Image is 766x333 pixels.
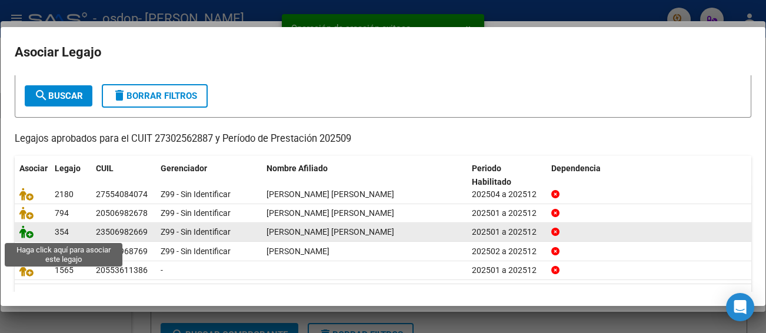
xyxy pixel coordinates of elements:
span: Nombre Afiliado [267,164,328,173]
span: Periodo Habilitado [472,164,511,187]
div: 202501 a 202512 [472,225,542,239]
span: 794 [55,208,69,218]
div: 202504 a 202512 [472,188,542,201]
datatable-header-cell: Legajo [50,156,91,195]
datatable-header-cell: Asociar [15,156,50,195]
span: Z99 - Sin Identificar [161,247,231,256]
span: Z99 - Sin Identificar [161,208,231,218]
span: Borrar Filtros [112,91,197,101]
div: 202501 a 202512 [472,264,542,277]
datatable-header-cell: CUIL [91,156,156,195]
span: 1565 [55,265,74,275]
span: - [161,265,163,275]
span: MARTINEZ VAZQUEZ MIKELA AYLIN [267,189,394,199]
datatable-header-cell: Dependencia [547,156,752,195]
span: 354 [55,227,69,237]
datatable-header-cell: Gerenciador [156,156,262,195]
div: 202501 a 202512 [472,207,542,220]
span: SORIA SANTINO [267,247,329,256]
div: 202502 a 202512 [472,245,542,258]
datatable-header-cell: Periodo Habilitado [467,156,547,195]
div: 23506982669 [96,225,148,239]
div: 20562968769 [96,245,148,258]
h2: Asociar Legajo [15,41,751,64]
div: 20506982678 [96,207,148,220]
span: Z99 - Sin Identificar [161,189,231,199]
p: Legajos aprobados para el CUIT 27302562887 y Período de Prestación 202509 [15,132,751,146]
datatable-header-cell: Nombre Afiliado [262,156,467,195]
span: Gerenciador [161,164,207,173]
span: Asociar [19,164,48,173]
span: Buscar [34,91,83,101]
div: 27554084074 [96,188,148,201]
div: 5 registros [15,284,751,314]
div: 20553611386 [96,264,148,277]
span: 2180 [55,189,74,199]
button: Buscar [25,85,92,106]
span: Dependencia [551,164,601,173]
span: KEREKES PLUIS JONATHAN ARIEL [267,227,394,237]
span: Legajo [55,164,81,173]
span: 823 [55,247,69,256]
button: Borrar Filtros [102,84,208,108]
span: CUIL [96,164,114,173]
span: KEREKES PLUIS MATIAS GABRIEL [267,208,394,218]
mat-icon: delete [112,88,126,102]
div: Open Intercom Messenger [726,293,754,321]
span: Z99 - Sin Identificar [161,227,231,237]
mat-icon: search [34,88,48,102]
